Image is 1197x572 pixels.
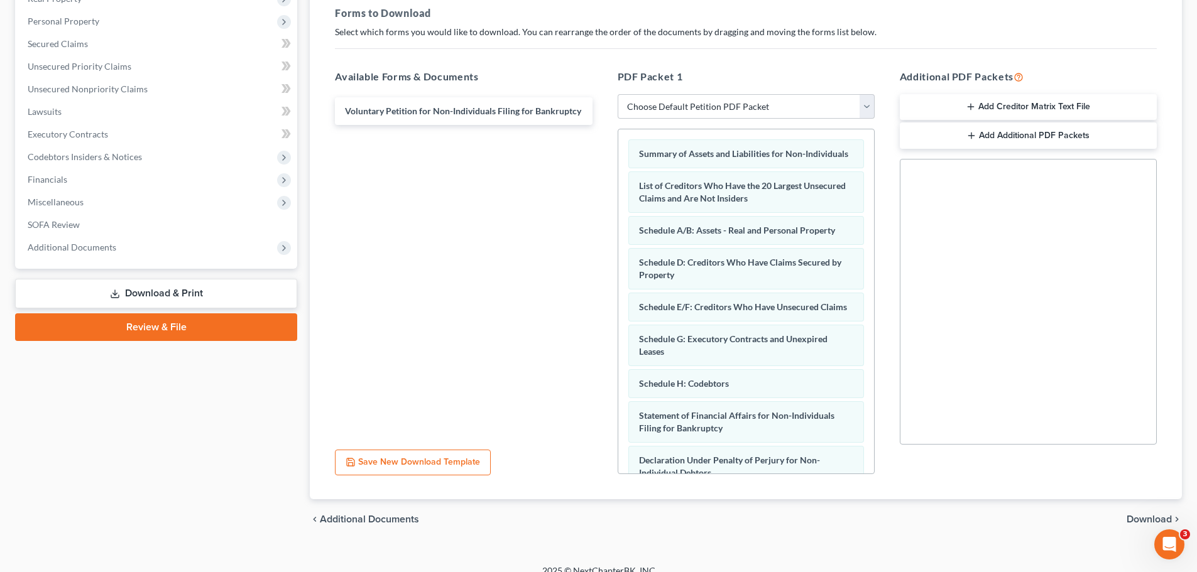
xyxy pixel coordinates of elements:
[1180,529,1190,539] span: 3
[618,69,875,84] h5: PDF Packet 1
[335,450,491,476] button: Save New Download Template
[335,26,1157,38] p: Select which forms you would like to download. You can rearrange the order of the documents by dr...
[18,33,297,55] a: Secured Claims
[639,180,846,203] span: List of Creditors Who Have the 20 Largest Unsecured Claims and Are Not Insiders
[18,213,297,236] a: SOFA Review
[900,69,1157,84] h5: Additional PDF Packets
[1127,514,1172,524] span: Download
[639,257,841,280] span: Schedule D: Creditors Who Have Claims Secured by Property
[345,105,581,116] span: Voluntary Petition for Non-Individuals Filing for Bankruptcy
[28,242,116,252] span: Additional Documents
[320,514,419,524] span: Additional Documents
[639,148,848,159] span: Summary of Assets and Liabilities for Non-Individuals
[639,410,834,433] span: Statement of Financial Affairs for Non-Individuals Filing for Bankruptcy
[310,514,419,524] a: chevron_left Additional Documents
[28,61,131,72] span: Unsecured Priority Claims
[28,16,99,26] span: Personal Property
[28,174,67,185] span: Financials
[18,123,297,146] a: Executory Contracts
[1127,514,1182,524] button: Download chevron_right
[310,514,320,524] i: chevron_left
[1154,529,1184,559] iframe: Intercom live chat
[18,55,297,78] a: Unsecured Priority Claims
[18,78,297,100] a: Unsecured Nonpriority Claims
[18,100,297,123] a: Lawsuits
[639,301,847,312] span: Schedule E/F: Creditors Who Have Unsecured Claims
[639,378,729,389] span: Schedule H: Codebtors
[28,38,88,49] span: Secured Claims
[335,69,592,84] h5: Available Forms & Documents
[28,197,84,207] span: Miscellaneous
[900,122,1157,149] button: Add Additional PDF Packets
[1172,514,1182,524] i: chevron_right
[639,225,835,235] span: Schedule A/B: Assets - Real and Personal Property
[900,94,1157,121] button: Add Creditor Matrix Text File
[28,151,142,162] span: Codebtors Insiders & Notices
[639,333,828,357] span: Schedule G: Executory Contracts and Unexpired Leases
[28,84,148,94] span: Unsecured Nonpriority Claims
[335,6,1157,21] h5: Forms to Download
[28,219,80,230] span: SOFA Review
[15,313,297,341] a: Review & File
[15,279,297,308] a: Download & Print
[28,129,108,139] span: Executory Contracts
[639,455,820,478] span: Declaration Under Penalty of Perjury for Non-Individual Debtors
[28,106,62,117] span: Lawsuits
